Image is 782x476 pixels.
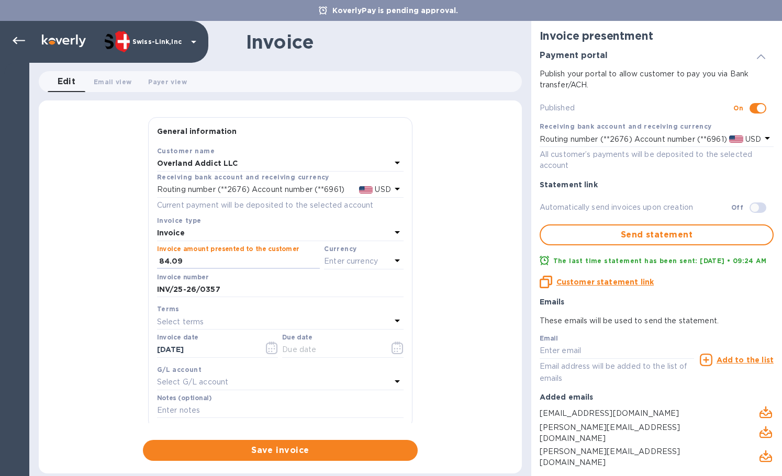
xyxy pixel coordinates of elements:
span: USD [373,185,390,194]
label: Notes (optional) [157,395,212,401]
span: Email view [94,76,131,87]
h1: Invoice [246,31,314,53]
b: Off [731,203,743,211]
b: Invoice [157,229,185,237]
label: Invoice amount presented to the customer [157,246,299,252]
p: Select G/L account [157,377,228,388]
b: On [733,104,743,112]
img: USD [729,135,743,143]
p: KoverlyPay is pending approval. [327,5,464,16]
p: Publish your portal to allow customer to pay you via Bank transfer/ACH. [540,69,774,90]
p: [EMAIL_ADDRESS][DOMAIN_NAME] [540,408,734,419]
b: G/L account [157,366,202,373]
b: General information [157,127,237,135]
label: Invoice number [157,274,208,280]
label: Invoice date [157,335,198,341]
b: Invoice type [157,217,202,224]
span: Send statement [549,229,764,241]
input: Select date [157,342,256,358]
h2: Invoice presentment [540,29,774,42]
span: Edit [58,74,76,89]
b: Terms [157,305,180,313]
p: Enter currency [324,256,378,267]
span: USD [743,135,761,143]
img: Logo [42,35,86,47]
img: USD [359,186,373,194]
p: All customer’s payments will be deposited to the selected account [540,149,774,171]
b: Overland Addict LLC [157,159,238,167]
p: Statement link [540,179,774,190]
b: The last time statement has been sent: [DATE] • 09:24 AM [553,257,766,265]
u: Customer statement link [556,278,654,286]
p: Routing number (**2676) Account number (**6961) [540,134,727,145]
b: Currency [324,245,356,253]
p: Select terms [157,316,204,327]
p: These emails will be used to send the statement. [540,315,774,326]
input: Enter notes [157,403,404,418]
p: Email address will be added to the list of emails [540,360,694,384]
p: Emails [540,297,774,307]
p: Current payment will be deposited to the selected account [157,200,404,211]
u: Add to the list [717,356,774,364]
h3: Payment portal [540,51,608,61]
p: Added emails [540,392,774,402]
p: [PERSON_NAME][EMAIL_ADDRESS][DOMAIN_NAME] [540,446,734,468]
b: Customer name [157,147,215,155]
label: Due date [282,335,312,341]
button: Send statement [540,224,774,245]
label: Email [540,336,558,342]
input: Enter invoice amount [159,254,320,269]
input: Enter invoice number [157,282,404,298]
p: Routing number (**2676) Account number (**6961) [157,184,344,195]
button: Save invoice [143,440,418,461]
b: Receiving bank account and receiving currency [157,173,329,181]
p: [PERSON_NAME][EMAIL_ADDRESS][DOMAIN_NAME] [540,422,734,444]
span: Save invoice [151,444,409,457]
input: Due date [282,342,381,358]
p: Published [540,103,734,114]
p: Swiss-Link,Inc [132,38,185,46]
span: Payer view [148,76,186,87]
b: Receiving bank account and receiving currency [540,122,712,130]
input: Enter email [540,343,694,359]
p: Automatically send invoices upon creation [540,202,731,213]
